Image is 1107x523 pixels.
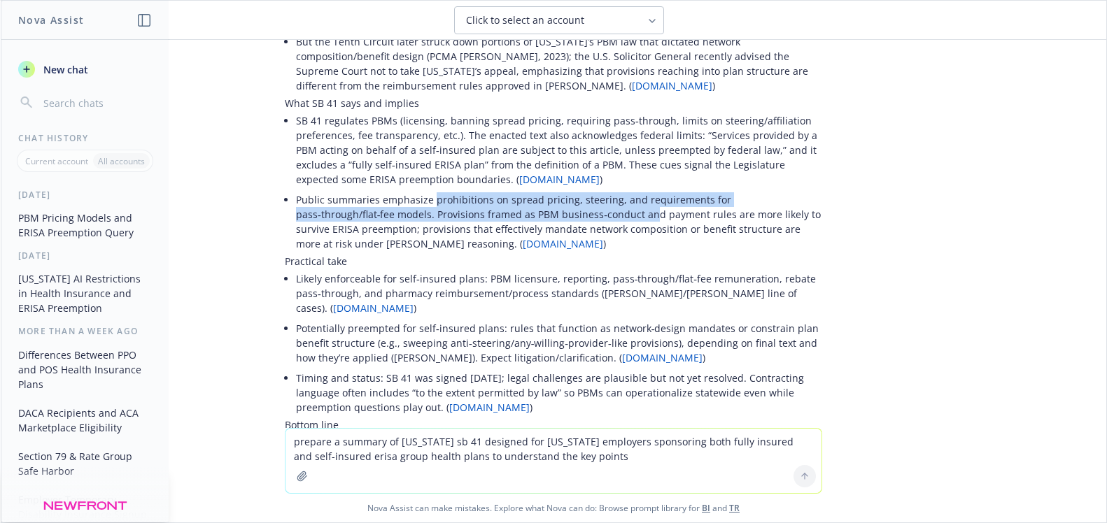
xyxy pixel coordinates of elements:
[523,237,603,250] a: [DOMAIN_NAME]
[18,13,84,27] h1: Nova Assist
[1,325,169,337] div: More than a week ago
[1,189,169,201] div: [DATE]
[466,13,584,27] span: Click to select an account
[285,417,822,432] p: Bottom line
[25,155,88,167] p: Current account
[41,62,88,77] span: New chat
[296,110,822,189] li: SB 41 regulates PBMs (licensing, banning spread pricing, requiring pass‑through, limits on steeri...
[41,93,152,113] input: Search chats
[729,502,740,514] a: TR
[296,318,822,368] li: Potentially preempted for self‑insured plans: rules that function as network‑design mandates or c...
[13,206,157,244] button: PBM Pricing Models and ERISA Preemption Query
[13,343,157,396] button: Differences Between PPO and POS Health Insurance Plans
[13,57,157,82] button: New chat
[622,351,703,364] a: [DOMAIN_NAME]
[13,267,157,320] button: [US_STATE] AI Restrictions in Health Insurance and ERISA Preemption
[702,502,710,514] a: BI
[1,250,169,261] div: [DATE]
[519,173,600,186] a: [DOMAIN_NAME]
[13,445,157,482] button: Section 79 & Rate Group Safe Harbor
[296,31,822,96] li: But the Tenth Circuit later struck down portions of [US_STATE]’s PBM law that dictated network co...
[6,494,1101,522] span: Nova Assist can make mistakes. Explore what Nova can do: Browse prompt library for and
[296,189,822,254] li: Public summaries emphasize prohibitions on spread pricing, steering, and requirements for pass‑th...
[333,301,414,315] a: [DOMAIN_NAME]
[296,368,822,417] li: Timing and status: SB 41 was signed [DATE]; legal challenges are plausible but not yet resolved. ...
[454,6,664,34] button: Click to select an account
[98,155,145,167] p: All accounts
[285,96,822,110] p: What SB 41 says and implies
[632,79,712,92] a: [DOMAIN_NAME]
[285,254,822,268] p: Practical take
[13,401,157,439] button: DACA Recipients and ACA Marketplace Eligibility
[449,401,530,414] a: [DOMAIN_NAME]
[296,268,822,318] li: Likely enforceable for self‑insured plans: PBM licensure, reporting, pass‑through/flat‑fee remune...
[1,132,169,144] div: Chat History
